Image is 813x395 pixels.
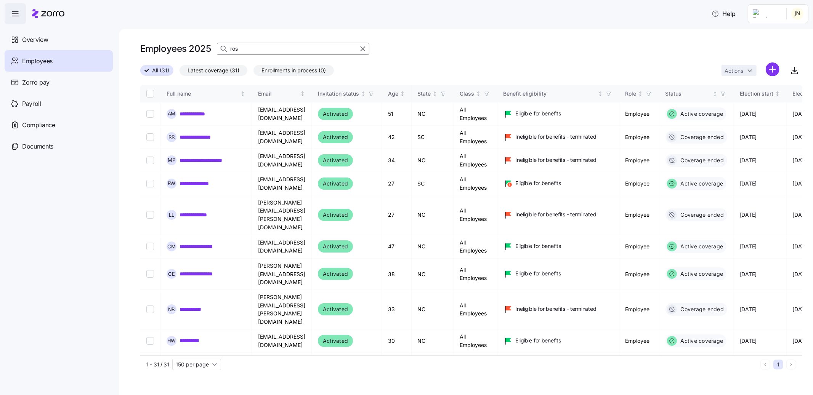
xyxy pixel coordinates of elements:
[382,259,412,290] td: 38
[619,235,659,259] td: Employee
[454,85,497,102] th: ClassNot sorted
[168,181,176,186] span: R W
[753,9,780,18] img: Employer logo
[476,91,481,96] div: Not sorted
[160,85,252,102] th: Full nameNot sorted
[167,90,239,98] div: Full name
[454,290,497,329] td: All Employees
[5,93,113,114] a: Payroll
[418,90,431,98] div: State
[323,336,348,345] span: Activated
[146,337,154,345] input: Select record 9
[146,211,154,219] input: Select record 5
[678,243,723,250] span: Active coverage
[678,110,723,118] span: Active coverage
[168,272,175,277] span: C E
[678,133,724,141] span: Coverage ended
[619,172,659,195] td: Employee
[619,353,659,376] td: Employee
[167,244,176,249] span: C M
[678,270,723,278] span: Active coverage
[252,259,312,290] td: [PERSON_NAME][EMAIL_ADDRESS][DOMAIN_NAME]
[412,353,454,376] td: NC
[722,65,757,76] button: Actions
[740,90,773,98] div: Election start
[168,111,176,116] span: A M
[412,126,454,149] td: SC
[146,180,154,187] input: Select record 4
[217,43,369,55] input: Search Employees
[454,172,497,195] td: All Employees
[793,270,810,278] span: [DATE]
[167,338,176,343] span: H W
[454,329,497,353] td: All Employees
[140,43,211,54] h1: Employees 2025
[382,329,412,353] td: 30
[146,157,154,164] input: Select record 3
[146,110,154,118] input: Select record 1
[240,91,245,96] div: Not sorted
[793,180,810,187] span: [DATE]
[146,270,154,278] input: Select record 7
[252,102,312,126] td: [EMAIL_ADDRESS][DOMAIN_NAME]
[5,72,113,93] a: Zorro pay
[454,149,497,172] td: All Employees
[793,157,810,164] span: [DATE]
[361,91,366,96] div: Not sorted
[318,90,359,98] div: Invitation status
[252,195,312,235] td: [PERSON_NAME][EMAIL_ADDRESS][PERSON_NAME][DOMAIN_NAME]
[659,85,734,102] th: StatusNot sorted
[323,156,348,165] span: Activated
[793,110,810,118] span: [DATE]
[22,120,55,130] span: Compliance
[706,6,742,21] button: Help
[412,259,454,290] td: NC
[460,90,475,98] div: Class
[619,85,659,102] th: RoleNot sorted
[454,195,497,235] td: All Employees
[678,157,724,164] span: Coverage ended
[382,290,412,329] td: 33
[412,329,454,353] td: NC
[740,337,757,345] span: [DATE]
[678,337,723,345] span: Active coverage
[323,210,348,219] span: Activated
[22,35,48,45] span: Overview
[775,91,780,96] div: Not sorted
[619,259,659,290] td: Employee
[382,102,412,126] td: 51
[412,235,454,259] td: NC
[300,91,305,96] div: Not sorted
[454,353,497,376] td: All Employees
[146,305,154,313] input: Select record 8
[382,85,412,102] th: AgeNot sorted
[516,305,597,313] span: Ineligible for benefits - terminated
[740,243,757,250] span: [DATE]
[5,29,113,50] a: Overview
[793,211,810,219] span: [DATE]
[169,213,174,217] span: L L
[516,133,597,141] span: Ineligible for benefits - terminated
[638,91,643,96] div: Not sorted
[619,290,659,329] td: Employee
[625,90,637,98] div: Role
[740,110,757,118] span: [DATE]
[412,102,454,126] td: NC
[619,102,659,126] td: Employee
[22,78,50,87] span: Zorro pay
[516,242,561,250] span: Eligible for benefits
[252,126,312,149] td: [EMAIL_ADDRESS][DOMAIN_NAME]
[382,149,412,172] td: 34
[712,91,718,96] div: Not sorted
[740,180,757,187] span: [DATE]
[740,211,757,219] span: [DATE]
[5,136,113,157] a: Documents
[412,195,454,235] td: NC
[168,307,175,312] span: N B
[152,66,169,75] span: All (31)
[323,305,348,314] span: Activated
[619,149,659,172] td: Employee
[382,195,412,235] td: 27
[252,172,312,195] td: [EMAIL_ADDRESS][DOMAIN_NAME]
[516,110,561,117] span: Eligible for benefits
